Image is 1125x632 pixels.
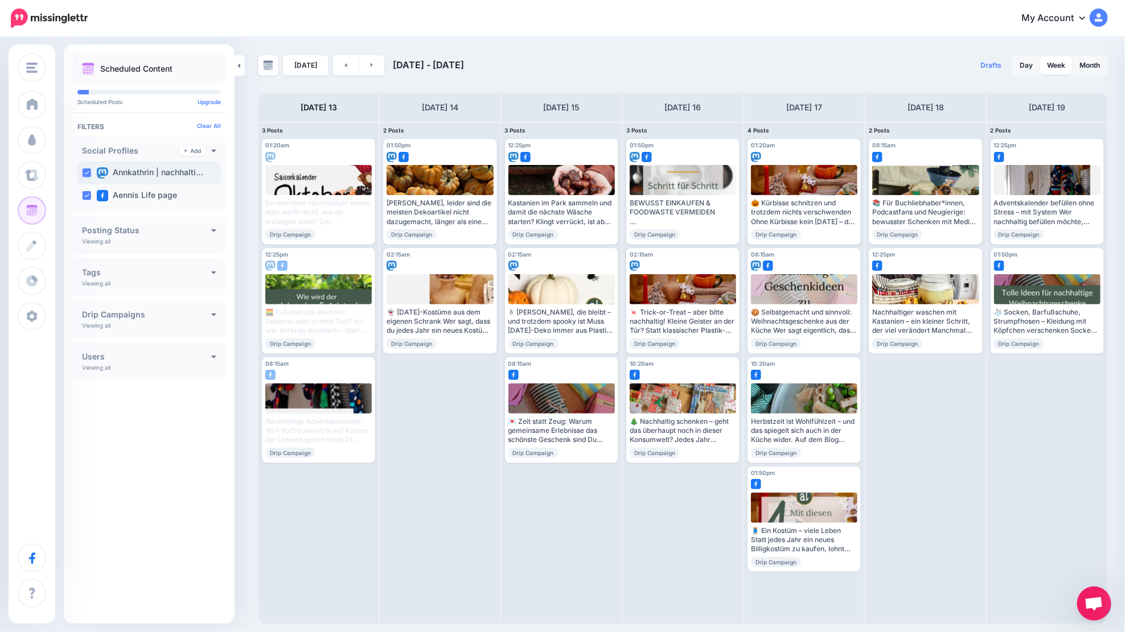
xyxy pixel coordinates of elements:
[630,360,654,367] span: 10:20am
[262,127,283,134] span: 3 Posts
[508,142,531,148] span: 12:25pm
[197,122,221,129] a: Clear All
[97,167,203,179] label: Annkathrin | nachhalti…
[508,360,532,367] span: 08:15am
[265,417,372,445] div: Nachhaltige Adventskalender: Weil Vorfreude nicht auf Kosten der Umwelt gehen muss 24 Türchen, 24...
[786,101,822,114] h4: [DATE] 17
[82,322,110,329] p: Viewing all
[994,251,1018,258] span: 01:50pm
[387,338,437,349] span: Drip Campaign
[82,311,211,319] h4: Drip Campaigns
[751,152,761,162] img: mastodon-square.png
[630,199,736,226] div: BEWUSST EINKAUFEN & FOODWASTE VERMEIDEN Der erste Schritt zu einer Zero-Waste-Küche beginnt schon...
[82,63,95,75] img: calendar.png
[630,142,654,148] span: 01:50pm
[508,308,615,336] div: 🕯 [PERSON_NAME], die bleibt – und trotzdem spooky ist Muss [DATE]-Deko immer aus Plastik und für ...
[505,127,526,134] span: 3 Posts
[387,308,493,336] div: 👻 [DATE]-Kostüme aus dem eigenen Schrank Wer sagt, dass du jedes Jahr ein neues Kostüm brauchst? ...
[387,251,410,258] span: 02:15am
[994,261,1004,271] img: facebook-square.png
[751,448,801,458] span: Drip Campaign
[263,60,273,71] img: calendar-grey-darker.png
[664,101,701,114] h4: [DATE] 16
[301,101,337,114] h4: [DATE] 13
[1073,56,1107,75] a: Month
[751,229,801,239] span: Drip Campaign
[82,226,211,234] h4: Posting Status
[265,308,372,336] div: 🧮 Fußabdruck-Rechner: Spielerei oder echtes Tool? Ich war anfangs skeptisch – aber der Footprint-...
[763,261,773,271] img: facebook-square.png
[1010,5,1108,32] a: My Account
[387,229,437,239] span: Drip Campaign
[1040,56,1072,75] a: Week
[994,308,1101,336] div: 🧦 Socken, Barfußschuhe, Strumpfhosen – Kleidung mit Köpfchen verschenken Socken zu [DATE]? Klassi...
[751,308,857,336] div: 🍪 Selbstgemacht und sinnvoll: Weihnachtsgeschenke aus der Küche Wer sagt eigentlich, dass ein Wei...
[265,251,288,258] span: 12:25pm
[283,55,329,76] a: [DATE]
[994,199,1101,226] div: Adventskalender befüllen ohne Stress – mit System Wer nachhaltig befüllen möchte, sollte rechtzei...
[265,370,276,380] img: facebook-square.png
[82,147,179,155] h4: Social Profiles
[872,152,882,162] img: facebook-square.png
[1013,56,1040,75] a: Day
[82,364,110,371] p: Viewing all
[26,63,38,73] img: menu.png
[994,229,1044,239] span: Drip Campaign
[751,526,857,554] div: 🧵 Ein Kostüm – viele Leben Statt jedes Jahr ein neues Billigkostüm zu kaufen, lohnt sich ein Blic...
[751,417,857,445] div: Herbstzeit ist Wohlfühlzeit – und das spiegelt sich auch in der Küche wider. Auf dem Blog findest...
[265,142,289,148] span: 01:20am
[630,417,736,445] div: 🎄 Nachhaltig schenken – geht das überhaupt noch in dieser Konsumwelt? Jedes Jahr dieselbe Frage: ...
[751,469,775,476] span: 01:50pm
[630,448,680,458] span: Drip Campaign
[508,261,519,271] img: mastodon-square.png
[642,152,652,162] img: facebook-square.png
[277,261,288,271] img: facebook-square.png
[751,199,857,226] div: 🎃 Kürbisse schnitzen und trotzdem nichts verschwenden Ohne Kürbisse kein [DATE] – das stimmt. Abe...
[630,152,640,162] img: mastodon-square.png
[82,353,211,361] h4: Users
[100,65,173,73] p: Scheduled Content
[994,142,1017,148] span: 12:25pm
[508,370,519,380] img: facebook-square.png
[908,101,944,114] h4: [DATE] 18
[508,229,559,239] span: Drip Campaign
[393,59,464,71] span: [DATE] - [DATE]
[974,55,1008,76] a: Drafts
[872,199,979,226] div: 📚 Für Buchliebhaber*innen, Podcastfans und Neugierige: bewusster Schenken mit Medien Ein gutes Bu...
[630,338,680,349] span: Drip Campaign
[630,229,680,239] span: Drip Campaign
[630,370,640,380] img: facebook-square.png
[751,360,775,367] span: 10:20am
[82,238,110,245] p: Viewing all
[1029,101,1065,114] h4: [DATE] 19
[508,338,559,349] span: Drip Campaign
[265,360,289,367] span: 08:15am
[265,448,315,458] span: Drip Campaign
[751,479,761,489] img: facebook-square.png
[265,199,372,226] div: Du möchtest nachhaltiger essen, aber weißt nicht, wie du anfangen sollst? Der Saisonkalender ist ...
[387,152,397,162] img: mastodon-square.png
[630,251,653,258] span: 02:15am
[991,127,1012,134] span: 2 Posts
[399,152,409,162] img: facebook-square.png
[872,229,922,239] span: Drip Campaign
[994,152,1004,162] img: facebook-square.png
[11,9,88,28] img: Missinglettr
[387,261,397,271] img: mastodon-square.png
[994,338,1044,349] span: Drip Campaign
[179,146,206,156] a: Add
[751,261,761,271] img: mastodon-square.png
[422,101,458,114] h4: [DATE] 14
[198,98,221,105] a: Upgrade
[626,127,647,134] span: 3 Posts
[82,269,211,276] h4: Tags
[387,199,493,226] div: [PERSON_NAME], leider sind die meisten Dekoartikel nicht dazugemacht, länger als eine Saison durc...
[543,101,580,114] h4: [DATE] 15
[265,229,315,239] span: Drip Campaign
[872,142,896,148] span: 08:15am
[630,308,736,336] div: 🍬 Trick-or-Treat – aber bitte nachhaltig! Kleine Geister an der Tür? Statt klassischer Plastik-Sü...
[387,142,410,148] span: 01:50pm
[751,338,801,349] span: Drip Campaign
[82,280,110,287] p: Viewing all
[751,370,761,380] img: facebook-square.png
